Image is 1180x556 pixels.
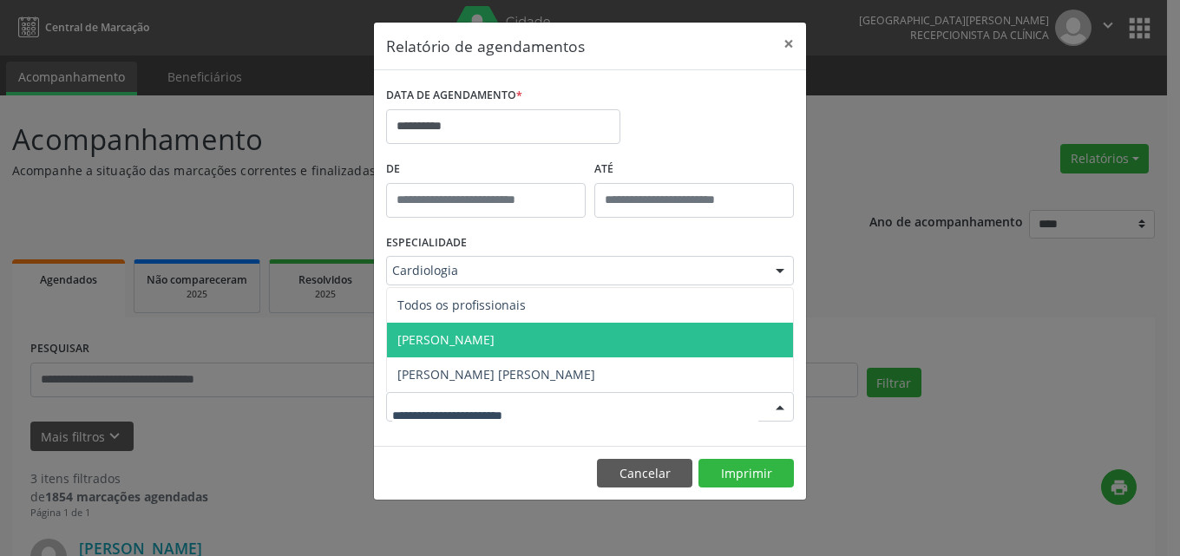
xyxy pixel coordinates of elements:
[698,459,794,488] button: Imprimir
[386,35,585,57] h5: Relatório de agendamentos
[771,23,806,65] button: Close
[397,331,495,348] span: [PERSON_NAME]
[386,230,467,257] label: ESPECIALIDADE
[386,156,586,183] label: De
[397,297,526,313] span: Todos os profissionais
[397,366,595,383] span: [PERSON_NAME] [PERSON_NAME]
[597,459,692,488] button: Cancelar
[392,262,758,279] span: Cardiologia
[386,82,522,109] label: DATA DE AGENDAMENTO
[594,156,794,183] label: ATÉ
